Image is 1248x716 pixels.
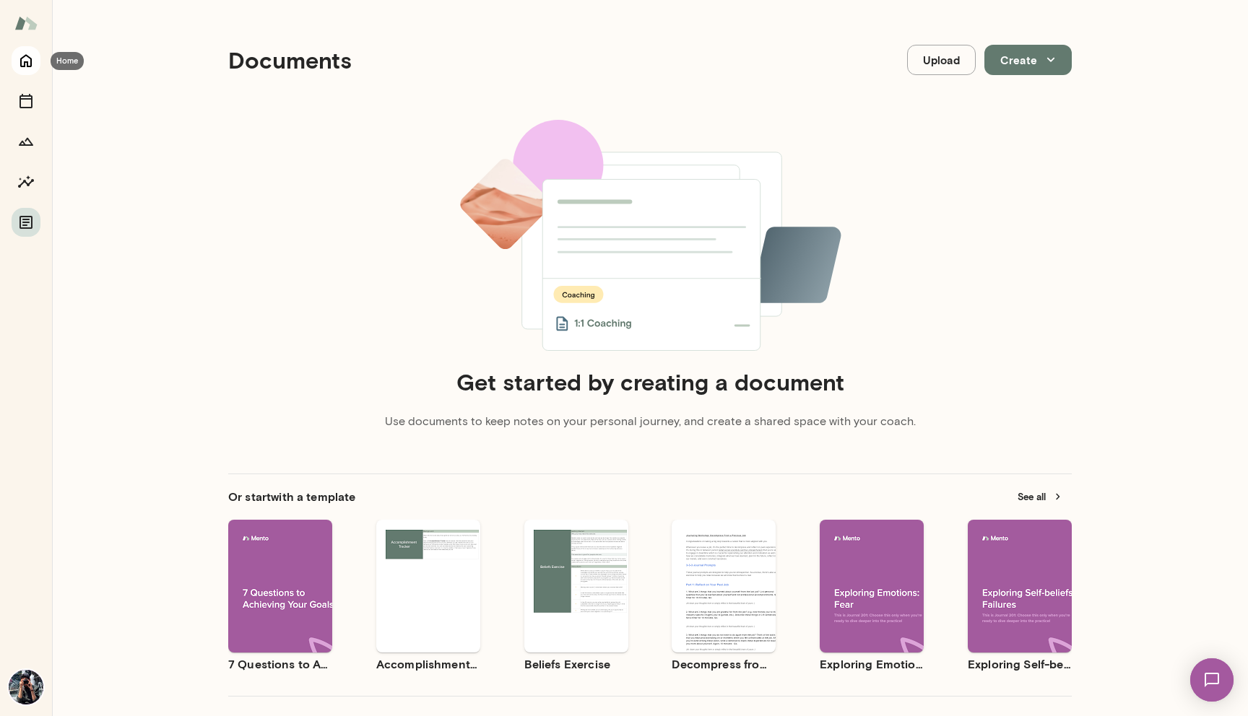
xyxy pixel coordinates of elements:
[228,488,355,505] h6: Or start with a template
[228,655,332,673] h6: 7 Questions to Achieving Your Goals
[524,655,628,673] h6: Beliefs Exercise
[456,368,844,396] h4: Get started by creating a document
[9,670,43,704] img: Mehtab Chithiwala
[1009,486,1072,508] button: See all
[12,127,40,156] button: Growth Plan
[456,120,844,350] img: empty
[984,45,1072,75] button: Create
[12,208,40,237] button: Documents
[228,46,352,74] h4: Documents
[385,413,916,430] p: Use documents to keep notes on your personal journey, and create a shared space with your coach.
[12,46,40,75] button: Home
[376,655,480,673] h6: Accomplishment Tracker
[14,9,38,37] img: Mento
[820,655,924,673] h6: Exploring Emotions: Fear
[12,87,40,115] button: Sessions
[12,167,40,196] button: Insights
[51,52,84,70] div: Home
[907,45,976,75] button: Upload
[672,655,776,673] h6: Decompress from a Job
[968,655,1072,673] h6: Exploring Self-beliefs: Failures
